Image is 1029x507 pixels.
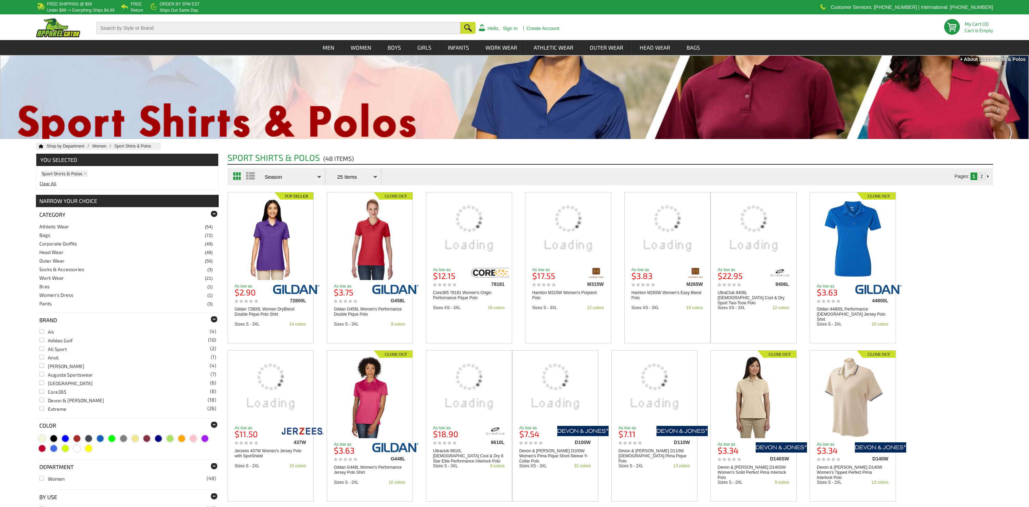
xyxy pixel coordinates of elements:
[39,249,64,255] a: Head Wear
[487,26,500,31] a: Hello,
[631,271,652,281] b: $3.83
[289,322,306,326] div: 14 colors
[207,476,216,481] span: (48)
[770,268,789,278] img: ultraclub/8406l
[625,198,710,264] a: Harriton M265W Women's Easy Blend Polo
[557,426,609,436] img: devon-n-jones/d100w
[433,448,505,464] a: Ultraclub 8610L [DEMOGRAPHIC_DATA] Cool & Dry 8 Star Elite Performance Interlock Polo
[131,8,143,12] p: Return
[205,241,213,248] span: (49)
[817,287,837,297] b: $3.63
[207,301,213,307] span: (3)
[62,445,69,452] span: Safety Yellow
[235,464,260,468] div: Sizes S - 2XL
[85,435,92,442] span: Charcoal
[433,464,458,468] div: Sizes S - 3XL
[631,290,703,301] a: Harriton M265W Women's Easy Blend Polo
[143,435,150,442] span: Maroon
[372,442,419,453] img: gildan/g448l
[74,435,80,442] span: Brown
[120,435,127,442] span: Grey
[327,356,413,438] a: Gildan G448L Women's Performance Jersey Polo Shirt
[39,397,104,403] a: Devon & [PERSON_NAME](18)
[85,445,92,452] span: Yellow
[426,198,512,264] a: Core365 78181 Women's Origin Performance Pique Polo
[334,442,371,446] p: As low as
[666,282,703,287] div: M265W
[679,40,708,55] a: Bags
[235,322,260,326] div: Sizes S - 3XL
[440,40,477,55] a: Infants
[857,351,896,358] img: Closeout
[486,426,505,436] img: ultraclub/8610l
[718,271,743,281] b: $22.95
[39,301,52,306] a: Pants
[210,372,216,377] span: (7)
[210,389,216,394] span: (6)
[820,356,886,438] img: Devon & Jones D140W Women's Tipped Perfect Pima Interlock Polo
[36,207,218,222] div: Category
[532,268,569,272] p: As low as
[36,144,43,148] a: Home
[235,448,306,459] a: Jerzees 437W Women's Jersey Polo with SpotShield
[343,40,379,55] a: Women
[334,287,353,297] b: $3.75
[210,363,216,368] span: (4)
[718,306,745,310] div: Sizes XS - 3XL
[334,465,405,475] a: Gildan G448L Women's Performance Jersey Polo Shirt
[36,459,218,474] div: Department
[380,40,409,55] a: Boys
[433,290,505,301] a: Core365 78181 Women's Origin Performance Pique Polo
[855,284,902,294] img: gildan/44800l
[235,284,272,288] p: As low as
[334,307,405,317] a: Gildan G458L Women's Performance Double Pique Polo
[525,198,611,264] a: Harriton M315W Women's Polytech Polo
[132,435,139,442] span: Khaki
[62,435,69,442] span: Blue
[50,445,57,452] span: Royal
[718,268,755,272] p: As low as
[374,351,413,358] img: Closeout
[334,322,359,326] div: Sizes S - 3XL
[227,153,993,164] h2: Sport Shirts & Polos
[39,372,93,378] a: Augusta Sportswear(7)
[47,144,92,149] a: Shop by Department
[368,456,405,461] div: G448L
[718,445,739,455] b: $3.34
[433,271,455,281] b: $12.15
[50,435,57,442] span: Black
[39,445,45,452] span: Red
[965,22,990,26] li: My Cart (0)
[817,307,888,322] a: Gildan 44800L Performance [DEMOGRAPHIC_DATA] Jersey Polo Shirt
[210,346,216,351] span: (2)
[205,232,213,239] span: (72)
[269,298,306,303] div: 72800L
[275,192,313,200] img: Top Seller
[478,40,525,55] a: Work Wear
[235,307,306,317] a: Gildan 72800L Women DryBlend Double Pique Polo Shirt
[980,174,983,179] a: 2
[618,464,643,468] div: Sizes S - 2XL
[207,292,213,299] span: (1)
[851,456,888,461] div: D140W
[97,435,104,442] span: Denim
[721,198,787,264] img: UltraClub 8406L Ladies Cool & Dry Sport Two-Tone Polo
[872,480,888,484] div: 13 colors
[618,448,690,464] a: Devon & [PERSON_NAME] D110W [DEMOGRAPHIC_DATA] Pima Pique Polo
[327,198,413,280] a: Gildan G458L Women's Performance Double Pique Polo
[653,440,690,445] div: D110W
[273,284,320,294] img: gildan/72800l
[526,40,581,55] a: Athletic Wear
[39,389,66,395] a: Core365(6)
[987,175,989,178] img: Next Page
[235,287,256,297] b: $2.90
[334,480,359,484] div: Sizes S - 2XL
[426,356,512,422] a: Ultraclub 8610L Ladies' Cool & Dry 8 Star Elite Performance Interlock Polo
[817,322,842,326] div: Sizes S - 2XL
[588,268,603,278] img: harriton/m315w
[618,426,655,430] p: As low as
[205,275,213,282] span: (21)
[391,322,405,326] div: 9 colors
[554,440,591,445] div: D100W
[831,5,993,9] p: Customer Services: [PHONE_NUMBER] | International: [PHONE_NUMBER]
